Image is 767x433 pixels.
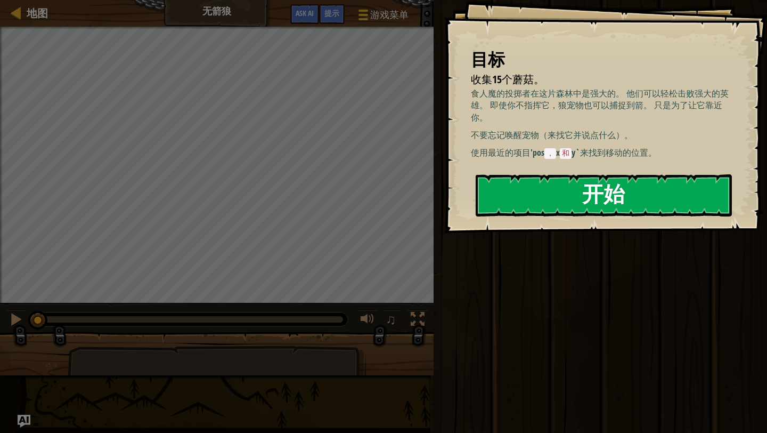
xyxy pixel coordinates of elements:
[471,72,544,86] span: 收集15个蘑菇。
[386,311,396,327] span: ♫
[407,310,428,332] button: 切换全屏
[458,72,727,87] li: 收集15个蘑菇。
[27,6,48,20] span: 地图
[296,8,314,18] span: Ask AI
[471,147,730,159] p: 使用最近的项目'pos x y`来找到移动的位置。
[471,129,730,141] p: 不要忘记唤醒宠物（来找它并说点什么）。
[471,47,730,72] div: 目标
[357,310,378,332] button: 音量调节
[383,310,402,332] button: ♫
[18,415,30,428] button: Ask AI
[350,4,415,29] button: 游戏菜单
[21,6,48,20] a: 地图
[544,148,556,159] code: ，
[370,8,409,22] span: 游戏菜单
[324,8,339,18] span: 提示
[476,174,732,217] button: 开始
[560,148,572,159] code: 和
[471,87,730,124] p: 食人魔的投掷者在这片森林中是强大的。 他们可以轻松击败强大的英雄。 即使你不指挥它，狼宠物也可以捕捉到箭。 只是为了让它靠近你。
[290,4,319,24] button: Ask AI
[5,310,27,332] button: ⌘ + P: Pause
